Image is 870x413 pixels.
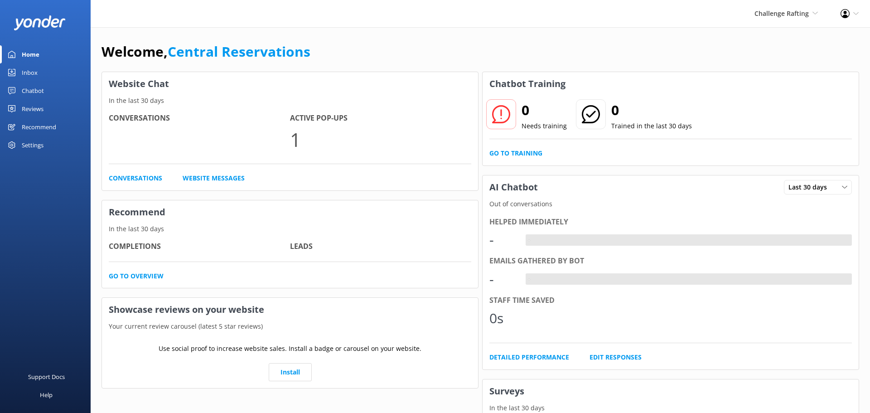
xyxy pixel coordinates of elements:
[489,352,569,362] a: Detailed Performance
[109,173,162,183] a: Conversations
[526,273,532,285] div: -
[109,112,290,124] h4: Conversations
[788,182,832,192] span: Last 30 days
[102,96,478,106] p: In the last 30 days
[489,307,517,329] div: 0s
[22,45,39,63] div: Home
[159,344,421,354] p: Use social proof to increase website sales. Install a badge or carousel on your website.
[22,63,38,82] div: Inbox
[22,118,56,136] div: Recommend
[489,148,542,158] a: Go to Training
[483,175,545,199] h3: AI Chatbot
[101,41,310,63] h1: Welcome,
[102,298,478,321] h3: Showcase reviews on your website
[483,403,859,413] p: In the last 30 days
[611,121,692,131] p: Trained in the last 30 days
[489,255,852,267] div: Emails gathered by bot
[269,363,312,381] a: Install
[489,268,517,290] div: -
[109,241,290,253] h4: Completions
[40,386,53,404] div: Help
[483,199,859,209] p: Out of conversations
[522,99,567,121] h2: 0
[102,224,478,234] p: In the last 30 days
[22,82,44,100] div: Chatbot
[102,72,478,96] h3: Website Chat
[14,15,66,30] img: yonder-white-logo.png
[183,173,245,183] a: Website Messages
[290,241,471,253] h4: Leads
[489,216,852,228] div: Helped immediately
[28,368,65,386] div: Support Docs
[590,352,642,362] a: Edit Responses
[483,72,572,96] h3: Chatbot Training
[22,136,43,154] div: Settings
[290,124,471,155] p: 1
[754,9,809,18] span: Challenge Rafting
[522,121,567,131] p: Needs training
[109,271,164,281] a: Go to overview
[168,42,310,61] a: Central Reservations
[483,379,859,403] h3: Surveys
[489,295,852,306] div: Staff time saved
[22,100,43,118] div: Reviews
[290,112,471,124] h4: Active Pop-ups
[489,229,517,251] div: -
[611,99,692,121] h2: 0
[102,321,478,331] p: Your current review carousel (latest 5 star reviews)
[102,200,478,224] h3: Recommend
[526,234,532,246] div: -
